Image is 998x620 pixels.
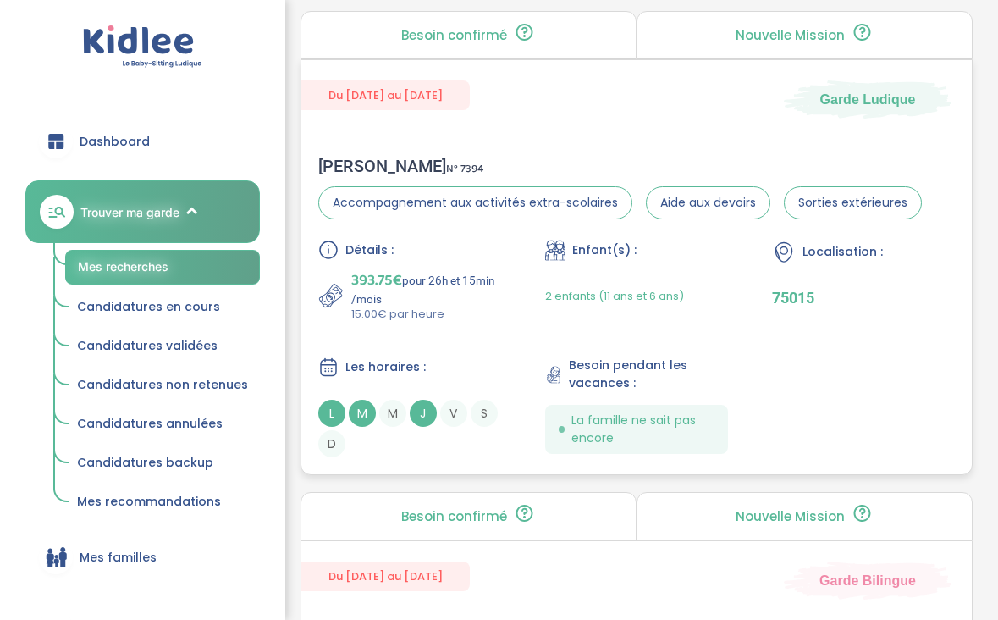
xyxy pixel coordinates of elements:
a: Candidatures non retenues [65,369,260,401]
span: S [471,400,498,427]
span: N° 7394 [446,160,483,178]
span: D [318,430,345,457]
span: Sorties extérieures [784,186,922,219]
span: V [440,400,467,427]
span: J [410,400,437,427]
span: M [349,400,376,427]
span: Aide aux devoirs [646,186,770,219]
span: Candidatures non retenues [77,376,248,393]
span: 2 enfants (11 ans et 6 ans) [545,288,684,304]
a: Mes familles [25,527,260,588]
span: Mes familles [80,549,157,567]
p: 15.00€ par heure [351,306,501,323]
span: Mes recherches [78,259,168,274]
span: M [379,400,406,427]
span: Accompagnement aux activités extra-scolaires [318,186,632,219]
p: Besoin confirmé [401,29,507,42]
p: 75015 [772,289,955,307]
span: Garde Bilingue [819,571,916,590]
a: Candidatures annulées [65,408,260,440]
a: Trouver ma garde [25,180,260,243]
a: Candidatures validées [65,330,260,363]
span: Candidatures validées [77,337,218,354]
p: Nouvelle Mission [736,29,845,42]
span: Les horaires : [345,358,426,376]
a: Mes recommandations [65,486,260,518]
span: Enfant(s) : [572,241,637,259]
span: Localisation : [802,243,883,261]
a: Mes recherches [65,250,260,285]
span: Candidatures en cours [77,298,220,315]
span: L [318,400,345,427]
span: 393.75€ [351,268,402,292]
span: La famille ne sait pas encore [571,412,714,447]
span: Détails : [345,241,394,259]
span: Dashboard [80,133,150,151]
p: Nouvelle Mission [736,510,845,523]
span: Trouver ma garde [80,203,179,221]
span: Garde Ludique [820,90,916,108]
span: Mes recommandations [77,493,221,510]
a: Candidatures backup [65,447,260,479]
div: [PERSON_NAME] [318,156,922,176]
span: Du [DATE] au [DATE] [301,80,470,110]
a: Dashboard [25,111,260,172]
a: Candidatures en cours [65,291,260,324]
span: Candidatures backup [77,454,213,471]
span: Besoin pendant les vacances : [569,357,728,392]
span: Candidatures annulées [77,415,223,432]
span: Du [DATE] au [DATE] [301,562,470,591]
p: Besoin confirmé [401,510,507,523]
p: pour 26h et 15min /mois [351,268,501,306]
img: logo.svg [83,25,202,69]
